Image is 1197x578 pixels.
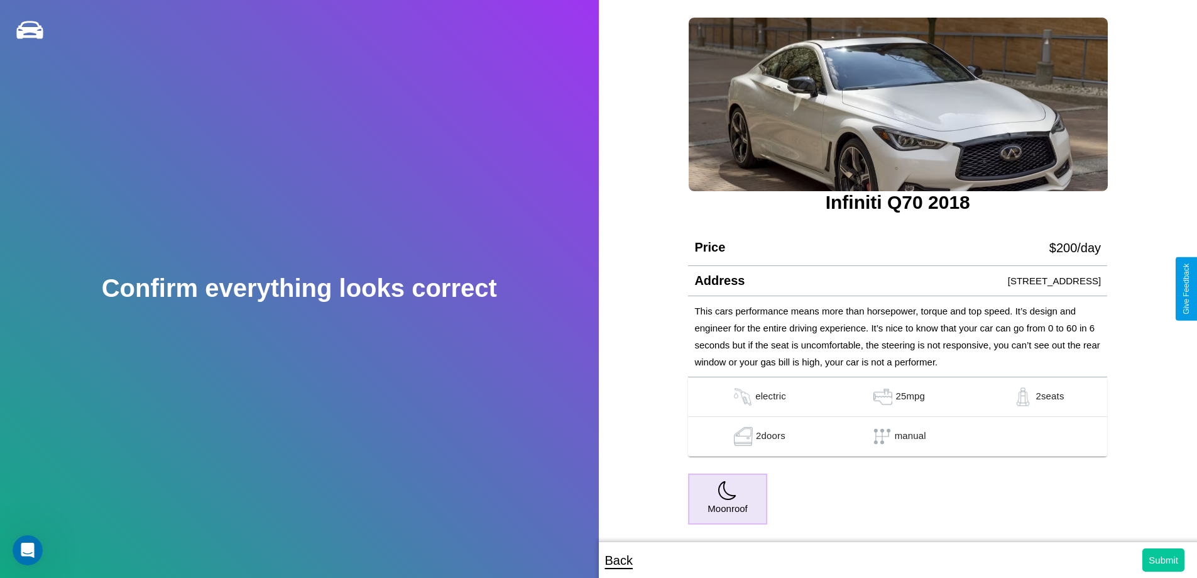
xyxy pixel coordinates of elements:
div: Give Feedback [1182,264,1191,314]
h4: Price [694,240,725,255]
h3: Infiniti Q70 2018 [688,192,1107,213]
p: Back [605,549,633,572]
iframe: Intercom live chat [13,535,43,565]
p: 2 doors [756,427,785,446]
table: simple table [688,377,1107,457]
p: 25 mpg [895,387,925,406]
p: $ 200 /day [1049,236,1101,259]
button: Submit [1142,548,1184,572]
p: 2 seats [1036,387,1064,406]
h2: Confirm everything looks correct [102,274,497,303]
p: [STREET_ADDRESS] [1008,272,1101,289]
img: gas [731,427,756,446]
img: gas [730,387,755,406]
p: This cars performance means more than horsepower, torque and top speed. It’s design and engineer ... [694,303,1101,370]
p: Moonroof [708,500,747,517]
p: manual [895,427,926,446]
p: electric [755,387,786,406]
h4: Address [694,274,745,288]
img: gas [1010,387,1036,406]
img: gas [870,387,895,406]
